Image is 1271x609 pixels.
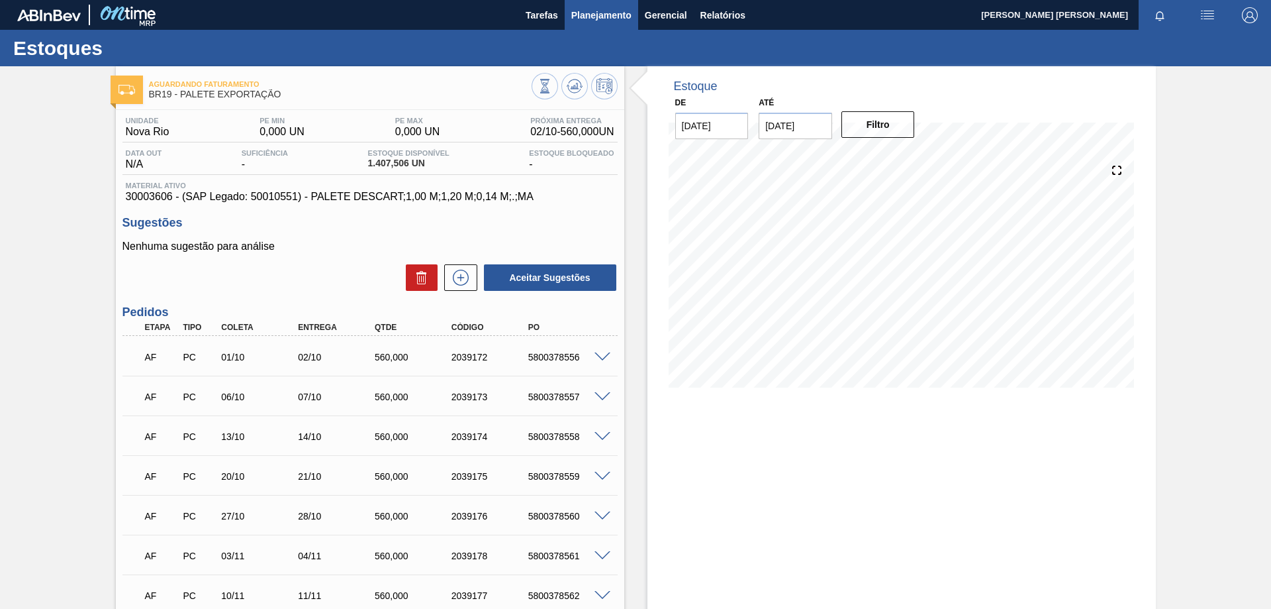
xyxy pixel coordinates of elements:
[295,323,381,332] div: Entrega
[525,511,611,522] div: 5800378560
[295,590,381,601] div: 11/11/2025
[179,471,219,482] div: Pedido de Compra
[218,352,304,362] div: 01/10/2025
[525,471,611,482] div: 5800378559
[371,392,457,402] div: 560,000
[371,431,457,442] div: 560,000
[142,502,181,531] div: Aguardando Faturamento
[371,590,457,601] div: 560,000
[126,182,614,190] span: Material ativo
[218,471,304,482] div: 20/10/2025
[368,158,449,168] span: 1.407,506 UN
[675,98,686,107] label: De
[529,149,614,157] span: Estoque Bloqueado
[371,471,457,482] div: 560,000
[145,590,178,601] p: AF
[122,241,618,252] p: Nenhuma sugestão para análise
[448,471,534,482] div: 2039175
[448,352,534,362] div: 2039172
[126,149,162,157] span: Data out
[149,80,532,88] span: Aguardando Faturamento
[295,431,381,442] div: 14/10/2025
[526,149,617,170] div: -
[525,323,611,332] div: PO
[238,149,291,170] div: -
[368,149,449,157] span: Estoque Disponível
[145,511,178,522] p: AF
[675,113,749,139] input: dd/mm/yyyy
[122,149,165,170] div: N/A
[149,89,532,99] span: BR19 - PALETE EXPORTAÇÃO
[295,511,381,522] div: 28/10/2025
[591,73,618,99] button: Programar Estoque
[122,216,618,230] h3: Sugestões
[126,191,614,203] span: 30003606 - (SAP Legado: 50010551) - PALETE DESCART;1,00 M;1,20 M;0,14 M;.;MA
[759,98,774,107] label: Até
[142,541,181,571] div: Aguardando Faturamento
[525,352,611,362] div: 5800378556
[438,264,477,291] div: Nova sugestão
[295,471,381,482] div: 21/10/2025
[525,551,611,561] div: 5800378561
[218,392,304,402] div: 06/10/2025
[142,323,181,332] div: Etapa
[759,113,832,139] input: dd/mm/yyyy
[532,73,558,99] button: Visão Geral dos Estoques
[179,392,219,402] div: Pedido de Compra
[179,551,219,561] div: Pedido de Compra
[295,392,381,402] div: 07/10/2025
[1200,7,1215,23] img: userActions
[841,111,915,138] button: Filtro
[142,343,181,372] div: Aguardando Faturamento
[179,590,219,601] div: Pedido de Compra
[526,7,558,23] span: Tarefas
[218,323,304,332] div: Coleta
[571,7,632,23] span: Planejamento
[17,9,81,21] img: TNhmsLtSVTkK8tSr43FrP2fwEKptu5GPRR3wAAAABJRU5ErkJggg==
[145,392,178,402] p: AF
[525,431,611,442] div: 5800378558
[371,323,457,332] div: Qtde
[477,263,618,292] div: Aceitar Sugestões
[448,392,534,402] div: 2039173
[395,117,440,125] span: PE MAX
[484,264,616,291] button: Aceitar Sugestões
[145,431,178,442] p: AF
[448,511,534,522] div: 2039176
[179,323,219,332] div: Tipo
[674,80,718,93] div: Estoque
[259,126,305,138] span: 0,000 UN
[530,126,614,138] span: 02/10 - 560,000 UN
[371,511,457,522] div: 560,000
[218,511,304,522] div: 27/10/2025
[395,126,440,138] span: 0,000 UN
[259,117,305,125] span: PE MIN
[371,551,457,561] div: 560,000
[145,551,178,561] p: AF
[126,117,169,125] span: Unidade
[145,471,178,482] p: AF
[179,352,219,362] div: Pedido de Compra
[122,305,618,319] h3: Pedidos
[525,590,611,601] div: 5800378562
[561,73,588,99] button: Atualizar Gráfico
[1242,7,1258,23] img: Logout
[118,85,135,95] img: Ícone
[142,462,181,491] div: Aguardando Faturamento
[530,117,614,125] span: Próxima Entrega
[13,40,248,56] h1: Estoques
[399,264,438,291] div: Excluir Sugestões
[448,551,534,561] div: 2039178
[218,551,304,561] div: 03/11/2025
[126,126,169,138] span: Nova Rio
[645,7,687,23] span: Gerencial
[218,590,304,601] div: 10/11/2025
[295,352,381,362] div: 02/10/2025
[448,323,534,332] div: Código
[1139,6,1181,25] button: Notificações
[700,7,745,23] span: Relatórios
[242,149,288,157] span: Suficiência
[295,551,381,561] div: 04/11/2025
[179,511,219,522] div: Pedido de Compra
[525,392,611,402] div: 5800378557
